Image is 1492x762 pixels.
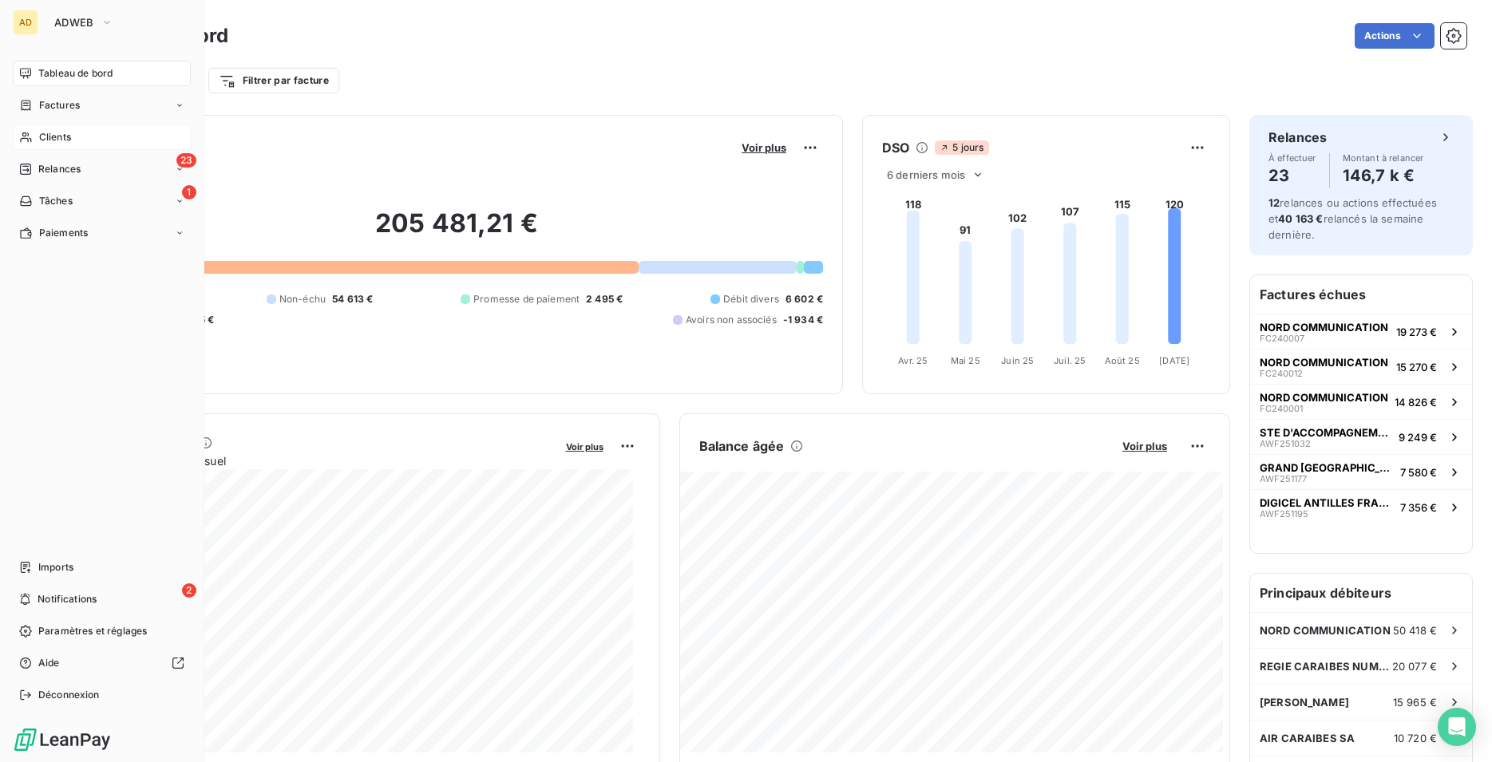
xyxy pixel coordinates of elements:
[473,292,580,306] span: Promesse de paiement
[1268,128,1327,147] h6: Relances
[39,98,80,113] span: Factures
[1260,404,1303,413] span: FC240001
[1278,212,1323,225] span: 40 163 €
[1250,574,1472,612] h6: Principaux débiteurs
[1343,153,1424,163] span: Montant à relancer
[1268,153,1316,163] span: À effectuer
[1260,321,1388,334] span: NORD COMMUNICATION
[1260,474,1307,484] span: AWF251177
[1260,391,1388,404] span: NORD COMMUNICATION
[1105,355,1140,366] tspan: Août 25
[1393,624,1437,637] span: 50 418 €
[1400,501,1437,514] span: 7 356 €
[1343,163,1424,188] h4: 146,7 k €
[723,292,779,306] span: Débit divers
[1396,361,1437,373] span: 15 270 €
[1260,461,1394,474] span: GRAND [GEOGRAPHIC_DATA] DE LA [GEOGRAPHIC_DATA]
[586,292,623,306] span: 2 495 €
[1268,163,1316,188] h4: 23
[1396,326,1437,338] span: 19 273 €
[38,656,60,670] span: Aide
[1260,426,1392,439] span: STE D'ACCOMPAGNEMENTS ET FINANCEMENT DES ENTREPRISES - SAFIE
[332,292,373,306] span: 54 613 €
[1260,624,1391,637] span: NORD COMMUNICATION
[887,168,965,181] span: 6 derniers mois
[39,130,71,144] span: Clients
[699,436,785,456] h6: Balance âgée
[898,355,928,366] tspan: Avr. 25
[1260,660,1392,673] span: REGIE CARAIBES NUMERO 1 sas
[38,688,100,702] span: Déconnexion
[882,138,909,157] h6: DSO
[786,292,823,306] span: 6 602 €
[90,452,555,469] span: Chiffre d'affaires mensuel
[1355,23,1435,49] button: Actions
[1250,314,1472,349] button: NORD COMMUNICATIONFC24000719 273 €
[1438,708,1476,746] div: Open Intercom Messenger
[1394,732,1437,744] span: 10 720 €
[1250,419,1472,454] button: STE D'ACCOMPAGNEMENTS ET FINANCEMENT DES ENTREPRISES - SAFIEAWF2510329 249 €
[182,583,196,598] span: 2
[1392,660,1437,673] span: 20 077 €
[686,313,777,327] span: Avoirs non associés
[566,441,604,452] span: Voir plus
[1260,334,1304,343] span: FC240007
[1260,509,1308,519] span: AWF251195
[1260,696,1349,709] span: [PERSON_NAME]
[38,624,147,638] span: Paramètres et réglages
[1250,384,1472,419] button: NORD COMMUNICATIONFC24000114 826 €
[1393,696,1437,709] span: 15 965 €
[1260,496,1394,509] span: DIGICEL ANTILLES FRANCAISES GUYANE SA
[38,592,97,606] span: Notifications
[1122,440,1167,452] span: Voir plus
[742,141,786,154] span: Voir plus
[38,162,81,176] span: Relances
[1250,454,1472,489] button: GRAND [GEOGRAPHIC_DATA] DE LA [GEOGRAPHIC_DATA]AWF2511777 580 €
[1400,466,1437,479] span: 7 580 €
[13,10,38,35] div: AD
[39,226,88,240] span: Paiements
[279,292,326,306] span: Non-échu
[1250,349,1472,384] button: NORD COMMUNICATIONFC24001215 270 €
[783,313,823,327] span: -1 934 €
[182,185,196,199] span: 1
[38,66,113,81] span: Tableau de bord
[1260,732,1355,744] span: AIR CARAIBES SA
[1260,356,1388,369] span: NORD COMMUNICATION
[1250,489,1472,524] button: DIGICEL ANTILLES FRANCAISES GUYANE SAAWF2511957 356 €
[1159,355,1189,366] tspan: [DATE]
[1260,369,1303,378] span: FC240012
[38,560,73,574] span: Imports
[13,727,112,752] img: Logo LeanPay
[90,207,823,255] h2: 205 481,21 €
[1399,431,1437,444] span: 9 249 €
[208,68,339,93] button: Filtrer par facture
[13,650,191,676] a: Aide
[1260,439,1311,448] span: AWF251032
[39,194,73,208] span: Tâches
[1395,396,1437,409] span: 14 826 €
[1250,275,1472,314] h6: Factures échues
[1268,196,1437,241] span: relances ou actions effectuées et relancés la semaine dernière.
[1268,196,1280,209] span: 12
[1118,439,1172,453] button: Voir plus
[951,355,980,366] tspan: Mai 25
[561,439,608,453] button: Voir plus
[176,153,196,168] span: 23
[1001,355,1034,366] tspan: Juin 25
[737,140,791,155] button: Voir plus
[935,140,988,155] span: 5 jours
[1054,355,1086,366] tspan: Juil. 25
[54,16,94,29] span: ADWEB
